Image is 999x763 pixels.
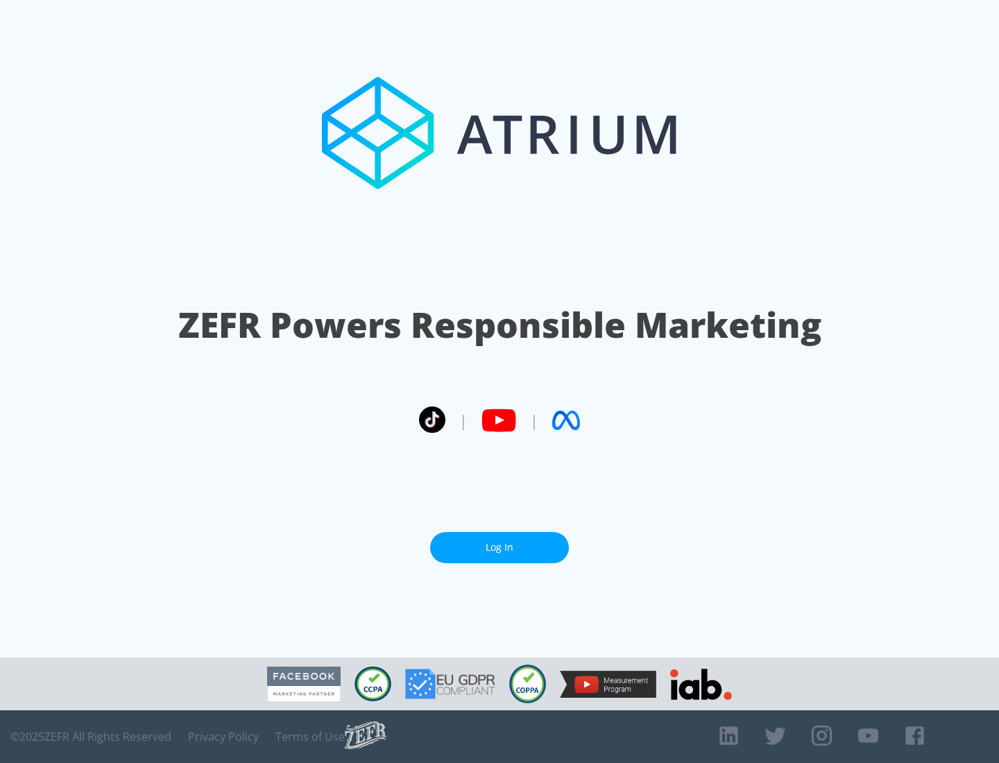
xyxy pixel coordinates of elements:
img: IAB [670,669,732,700]
img: COPPA Compliant [509,665,546,703]
img: Facebook Marketing Partner [267,667,341,702]
h1: ZEFR Powers Responsible Marketing [178,301,821,349]
img: YouTube Measurement Program [560,671,656,698]
a: Log In [430,532,569,563]
a: Terms of Use [275,730,345,744]
a: Privacy Policy [188,730,259,744]
span: © 2025 ZEFR All Rights Reserved [10,730,171,744]
span: | [459,410,468,431]
img: CCPA Compliant [355,667,391,701]
img: GDPR Compliant [405,669,495,699]
span: | [530,410,538,431]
